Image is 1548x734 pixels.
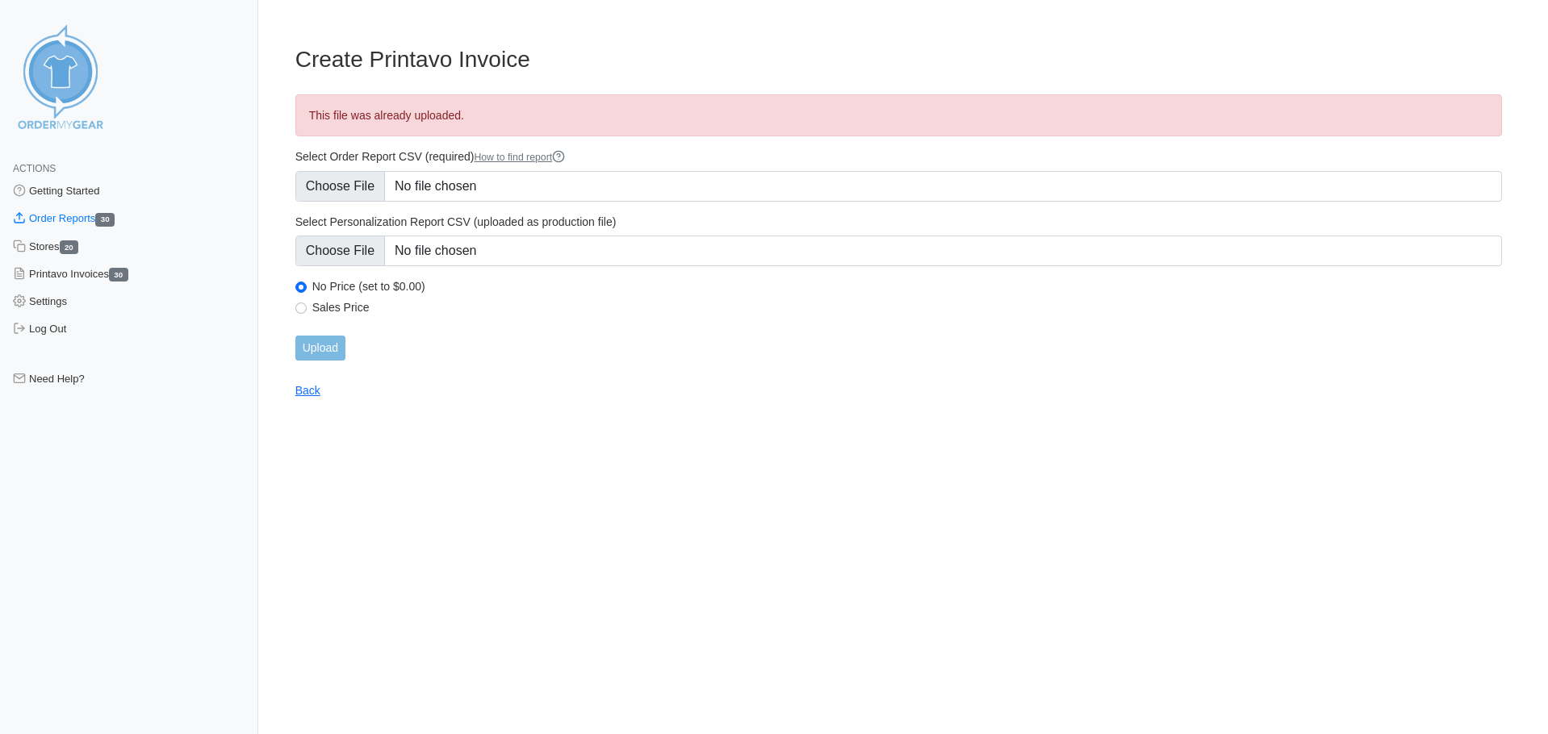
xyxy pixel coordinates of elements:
[60,240,79,254] span: 20
[295,46,1502,73] h3: Create Printavo Invoice
[312,300,1502,315] label: Sales Price
[295,215,1502,229] label: Select Personalization Report CSV (uploaded as production file)
[474,152,565,163] a: How to find report
[295,384,320,397] a: Back
[295,94,1502,136] div: This file was already uploaded.
[295,149,1502,165] label: Select Order Report CSV (required)
[295,336,345,361] input: Upload
[95,213,115,227] span: 30
[312,279,1502,294] label: No Price (set to $0.00)
[109,268,128,282] span: 30
[13,163,56,174] span: Actions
